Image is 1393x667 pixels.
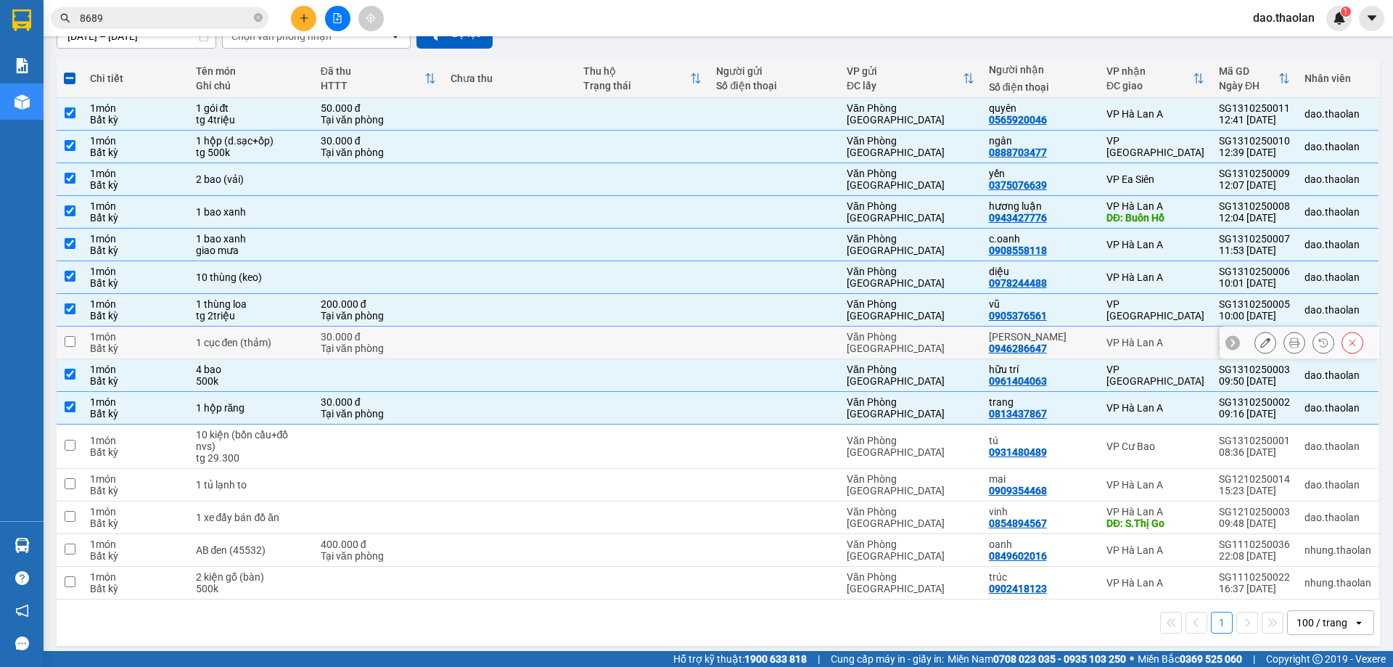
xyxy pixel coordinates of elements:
div: 0849602016 [989,550,1047,562]
div: 0908558118 [989,245,1047,256]
div: HTTT [321,80,424,91]
div: Bất kỳ [90,485,181,496]
div: VP [GEOGRAPHIC_DATA] [1106,364,1204,387]
div: Văn Phòng [GEOGRAPHIC_DATA] [847,298,974,322]
input: Tìm tên, số ĐT hoặc mã đơn [80,10,251,26]
div: dao.thaolan [1304,141,1371,152]
th: Toggle SortBy [576,60,709,98]
div: hương luận [989,200,1092,212]
div: tg 4triệu [196,114,306,126]
div: Số điện thoại [989,81,1092,93]
div: VP Hà Lan A [1106,200,1204,212]
span: close-circle [254,12,263,25]
div: hữu trí [989,364,1092,375]
div: 1 món [90,396,181,408]
div: 2 kiện gỗ (bàn) [196,571,306,583]
div: Văn Phòng [GEOGRAPHIC_DATA] [847,135,974,158]
div: 0902418123 [989,583,1047,594]
div: 12:41 [DATE] [1219,114,1290,126]
span: 1 [1343,7,1348,17]
div: Bất kỳ [90,583,181,594]
div: Bất kỳ [90,114,181,126]
div: 0978244488 [989,277,1047,289]
th: Toggle SortBy [313,60,443,98]
div: 10 thùng (keo) [196,271,306,283]
img: icon-new-feature [1333,12,1346,25]
div: c.oanh [989,233,1092,245]
div: 30.000 đ [321,331,436,343]
div: SG1310250001 [1219,435,1290,446]
span: question-circle [15,571,29,585]
div: 1 món [90,331,181,343]
div: Thu hộ [583,65,690,77]
div: dao.thaolan [1304,206,1371,218]
div: Văn Phòng [GEOGRAPHIC_DATA] [847,200,974,224]
div: Bất kỳ [90,147,181,158]
div: dao.thaolan [1304,369,1371,381]
li: In ngày: 12:07 13/10 [7,107,168,128]
div: SG1310250003 [1219,364,1290,375]
div: dao.thaolan [1304,402,1371,414]
div: Văn Phòng [GEOGRAPHIC_DATA] [847,435,974,458]
div: Bất kỳ [90,550,181,562]
div: Bất kỳ [90,517,181,529]
span: dao.thaolan [1241,9,1326,27]
div: Sửa đơn hàng [1254,332,1276,353]
div: Văn Phòng [GEOGRAPHIC_DATA] [847,168,974,191]
div: Nhân viên [1304,73,1371,84]
button: aim [358,6,384,31]
span: Hỗ trợ kỹ thuật: [673,651,807,667]
div: VP gửi [847,65,963,77]
div: SG1310250004 [1219,331,1290,343]
div: 08:36 [DATE] [1219,446,1290,458]
div: Tên món [196,65,306,77]
div: 500k [196,375,306,387]
div: Bất kỳ [90,277,181,289]
button: caret-down [1359,6,1384,31]
span: | [818,651,820,667]
div: 1 món [90,135,181,147]
div: Văn Phòng [GEOGRAPHIC_DATA] [847,396,974,420]
div: 1 món [90,298,181,310]
div: Văn Phòng [GEOGRAPHIC_DATA] [847,102,974,126]
img: warehouse-icon [15,94,30,110]
div: 2 bao (vải) [196,173,306,185]
div: dao.thaolan [1304,304,1371,316]
sup: 1 [1341,7,1351,17]
div: nhung.thaolan [1304,544,1371,556]
div: 12:07 [DATE] [1219,179,1290,191]
div: Tại văn phòng [321,310,436,322]
div: DĐ: Buôn Hồ [1106,212,1204,224]
div: 16:37 [DATE] [1219,583,1290,594]
div: Tại văn phòng [321,408,436,420]
div: 1 thùng loa [196,298,306,310]
span: ⚪️ [1130,656,1134,662]
div: Mã GD [1219,65,1278,77]
div: 10 kiện (bồn cầu+đồ nvs) [196,429,306,452]
div: vinh [989,506,1092,517]
div: Văn Phòng [GEOGRAPHIC_DATA] [847,506,974,529]
div: VP Cư Bao [1106,441,1204,452]
div: mai [989,473,1092,485]
span: file-add [332,13,342,23]
div: SG1310250009 [1219,168,1290,179]
div: 1 món [90,233,181,245]
div: SG1310250005 [1219,298,1290,310]
div: 1 bao xanh [196,233,306,245]
div: dao.thaolan [1304,108,1371,120]
img: warehouse-icon [15,538,30,553]
div: Bất kỳ [90,179,181,191]
span: notification [15,604,29,618]
div: SG1310250011 [1219,102,1290,114]
div: dao.thaolan [1304,441,1371,452]
div: 1 hộp (d.sạc+ốp) [196,135,306,147]
div: AB đen (45532) [196,544,306,556]
div: Bất kỳ [90,212,181,224]
span: caret-down [1365,12,1378,25]
div: SG1310250006 [1219,266,1290,277]
div: Bất kỳ [90,245,181,256]
div: 0888703477 [989,147,1047,158]
div: ngân [989,135,1092,147]
strong: 1900 633 818 [744,653,807,665]
div: tg 2triệu [196,310,306,322]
